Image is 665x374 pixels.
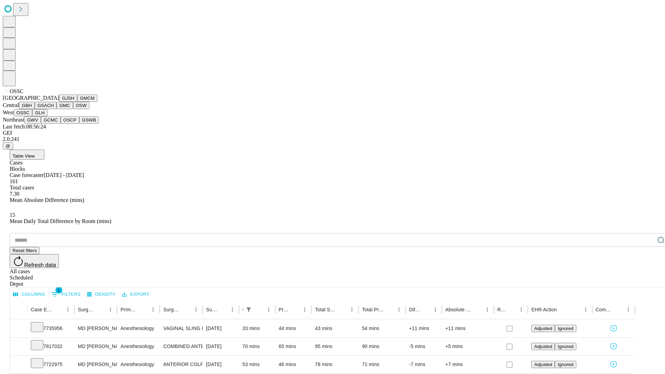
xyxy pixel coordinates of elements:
span: Ignored [558,362,573,367]
button: GSWB [79,116,99,124]
div: +5 mins [445,338,490,355]
div: 78 mins [315,356,355,373]
div: 90 mins [362,338,402,355]
div: Resolved in EHR [497,307,506,312]
button: GBH [19,102,35,109]
button: Sort [96,305,106,314]
button: Menu [191,305,201,314]
button: Expand [14,341,24,353]
div: Difference [409,307,420,312]
span: Reset filters [12,248,37,253]
div: [DATE] [206,356,236,373]
div: Total Scheduled Duration [315,307,337,312]
div: [DATE] [206,338,236,355]
span: 7.30 [10,191,19,197]
button: Menu [264,305,274,314]
div: GEI [3,130,662,136]
span: Mean Absolute Difference (mins) [10,197,84,203]
button: GMCM [77,95,97,102]
button: Refresh data [10,254,59,268]
div: Anesthesiology [121,356,156,373]
button: Menu [148,305,158,314]
div: -5 mins [409,338,438,355]
div: MD [PERSON_NAME] [78,356,114,373]
div: 71 mins [362,356,402,373]
div: 95 mins [315,338,355,355]
button: Menu [482,305,492,314]
div: 65 mins [279,338,308,355]
button: Adjusted [531,361,555,368]
button: GSACH [35,102,56,109]
button: Sort [473,305,482,314]
div: Anesthesiology [121,338,156,355]
div: Surgery Name [163,307,180,312]
button: Export [120,289,151,300]
button: @ [3,142,13,150]
span: West [3,109,14,115]
div: 7735956 [31,320,71,337]
span: Refresh data [24,262,56,268]
button: Sort [337,305,347,314]
button: Menu [623,305,633,314]
span: 15 [10,212,15,218]
span: 161 [10,178,18,184]
button: OSSC [14,109,33,116]
button: Reset filters [10,247,39,254]
div: Absolute Difference [445,307,472,312]
button: Sort [290,305,300,314]
span: Case forecaster [10,172,44,178]
button: Menu [300,305,310,314]
button: Sort [254,305,264,314]
div: ANTERIOR COLPORRAPHY, [MEDICAL_DATA], CYSTO [163,356,199,373]
div: COMBINED ANTEROPOSTERIOR [MEDICAL_DATA], CYSTO [163,338,199,355]
button: Menu [347,305,357,314]
span: Northeast [3,117,24,123]
div: 33 mins [242,320,272,337]
div: 46 mins [279,356,308,373]
button: Adjusted [531,343,555,350]
button: Select columns [11,289,47,300]
span: Last fetch: 08:56:24 [3,124,46,130]
span: Ignored [558,344,573,349]
div: Total Predicted Duration [362,307,384,312]
button: Menu [581,305,591,314]
button: Menu [63,305,73,314]
div: VAGINAL SLING PROCEDURE FOR [MEDICAL_DATA] [163,320,199,337]
div: 43 mins [315,320,355,337]
div: Predicted In Room Duration [279,307,290,312]
button: OSCP [61,116,79,124]
span: Adjusted [534,362,552,367]
div: EHR Action [531,307,557,312]
div: Surgeon Name [78,307,95,312]
div: 53 mins [242,356,272,373]
div: Primary Service [121,307,138,312]
button: GWV [24,116,41,124]
div: Anesthesiology [121,320,156,337]
span: Total cases [10,185,34,190]
button: OSW [73,102,90,109]
button: Sort [218,305,228,314]
span: @ [6,143,10,149]
button: Ignored [555,361,576,368]
span: OSSC [10,88,24,94]
button: Sort [384,305,394,314]
button: Ignored [555,325,576,332]
div: 54 mins [362,320,402,337]
div: 2.0.241 [3,136,662,142]
div: -7 mins [409,356,438,373]
button: GJSH [59,95,77,102]
button: Sort [614,305,623,314]
button: Expand [14,323,24,335]
button: Sort [181,305,191,314]
button: GLH [32,109,47,116]
span: 1 [55,287,62,294]
div: 1 active filter [244,305,254,314]
div: +11 mins [445,320,490,337]
button: GCMC [41,116,61,124]
button: Ignored [555,343,576,350]
div: +7 mins [445,356,490,373]
div: 7722975 [31,356,71,373]
button: Menu [394,305,404,314]
button: Table View [10,150,44,160]
div: 7817032 [31,338,71,355]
